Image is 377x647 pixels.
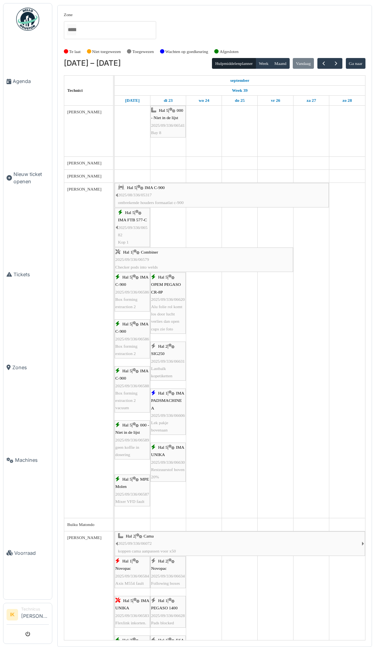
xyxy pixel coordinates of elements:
span: Axis M554 fault [115,581,144,586]
span: Alu folie rol komt los door lucht verlies dan open cups zie foto [151,304,182,331]
button: Maand [271,58,290,69]
input: Alles [67,24,76,35]
span: 2025/09/336/06620 [151,297,185,302]
span: Hal 2 [158,344,168,348]
span: Tickets [13,271,49,278]
a: Voorraad [3,507,52,600]
span: 2025/09/336/06586 [115,290,149,294]
div: | [115,597,149,627]
span: Novopac [115,566,131,571]
span: 2025/09/336/06587 [115,492,149,496]
span: [PERSON_NAME] [67,187,102,191]
button: Volgende [330,58,342,69]
span: Voorraad [14,549,49,557]
div: | [151,444,185,481]
span: Lek pakje bovenaan [151,420,168,432]
span: Following boxes [151,581,180,586]
div: | [151,390,185,434]
span: Hal 1 [123,250,133,254]
span: Hal 5 [123,598,133,603]
span: Machines [15,456,49,464]
span: Combiner [141,250,158,254]
a: Tickets [3,228,52,321]
span: 2025/09/336/06583 [115,613,149,618]
div: | [115,320,149,357]
span: SIG250 [151,351,165,356]
a: 24 september 2025 [197,96,211,105]
span: 2025/09/336/06584 [115,574,149,578]
span: 000 - Niet in de lijst [115,423,149,435]
span: 2025/09/336/06579 [115,257,149,262]
span: [PERSON_NAME] [67,535,102,540]
div: | [115,421,149,458]
span: Hal 5 [122,477,132,481]
span: PEGASO 1400 [151,606,178,610]
span: geen koffie in dosering [115,445,139,457]
span: Hal 1 [122,559,132,563]
a: Agenda [3,35,52,128]
span: 2025/09/336/06582 [118,225,147,237]
div: | [118,184,328,206]
span: Hal 5 [122,322,132,326]
button: Vandaag [293,58,314,69]
span: 2025/09/336/06634 [151,574,185,578]
span: Hal 2 [158,559,168,563]
span: Hal 1 [158,638,168,642]
label: Te laat [69,48,81,55]
div: | [115,274,149,310]
a: Nieuw ticket openen [3,128,52,228]
div: | [115,367,149,411]
span: Box forming extraction 2 [115,344,138,356]
span: [PERSON_NAME] [67,174,102,178]
span: Agenda [13,78,49,85]
a: 28 september 2025 [340,96,354,105]
a: 22 september 2025 [228,76,251,85]
span: Hal 2 [126,534,135,538]
span: 2025/09/336/06631 [151,359,185,363]
span: IMA PADSMACHINE A [151,391,184,410]
button: Week [255,58,272,69]
span: Box forming extraction 2 vacuum [115,391,138,410]
span: Technici [67,88,83,93]
button: Ga naar [346,58,366,69]
span: Pads blocked [151,620,174,625]
div: | [115,557,149,587]
div: | [151,107,185,136]
span: Bay 8 [151,130,161,135]
a: Machines [3,414,52,507]
div: | [118,209,149,246]
span: 2025/09/336/06606 [151,413,185,418]
div: | [151,557,185,587]
span: Lastbalk kopetiketten [151,366,172,378]
div: | [151,274,185,333]
label: Wachten op goedkeuring [165,48,209,55]
span: Hal 5 [127,185,137,190]
span: Hal 5 [159,108,168,113]
span: Nieuw ticket openen [13,171,49,185]
li: IK [7,609,18,620]
span: Hal 5 [122,368,132,373]
button: Hulpmiddelenplanner [212,58,256,69]
label: Zone [64,12,73,18]
span: Hal 5 [125,210,135,215]
span: [PERSON_NAME] [67,109,102,114]
span: Kop 1 [118,240,129,244]
span: 2025/08/336/05317 [118,192,152,197]
span: OPEM PEGASO CR-8P [151,282,181,294]
img: Badge_color-CXgf-gQk.svg [16,8,39,31]
div: | [115,476,149,505]
span: koppen cama aanpassen voor x50 [118,549,176,553]
a: Zones [3,321,52,414]
li: [PERSON_NAME] [21,606,49,623]
span: IMA FTB 577-C [118,217,147,222]
a: 25 september 2025 [233,96,247,105]
span: Cama [143,534,153,538]
span: 2025/09/336/06586 [115,337,149,341]
span: 2025/09/336/06072 [118,541,152,546]
h2: [DATE] – [DATE] [64,59,121,68]
span: 2025/09/336/06628 [151,613,185,618]
span: [PERSON_NAME] [67,161,102,165]
a: 26 september 2025 [269,96,282,105]
span: Hal 5 [122,275,132,279]
div: | [118,533,362,555]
